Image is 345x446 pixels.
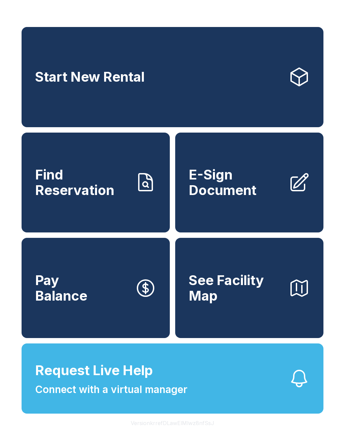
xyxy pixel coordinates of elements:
[175,238,323,338] button: See Facility Map
[22,27,323,127] a: Start New Rental
[35,360,153,381] span: Request Live Help
[189,273,283,303] span: See Facility Map
[35,167,129,198] span: Find Reservation
[175,133,323,233] a: E-Sign Document
[22,343,323,414] button: Request Live HelpConnect with a virtual manager
[125,414,220,433] button: VersionkrrefDLawElMlwz8nfSsJ
[35,69,145,85] span: Start New Rental
[35,382,187,397] span: Connect with a virtual manager
[35,273,87,303] span: Pay Balance
[22,238,170,338] button: PayBalance
[22,133,170,233] a: Find Reservation
[189,167,283,198] span: E-Sign Document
